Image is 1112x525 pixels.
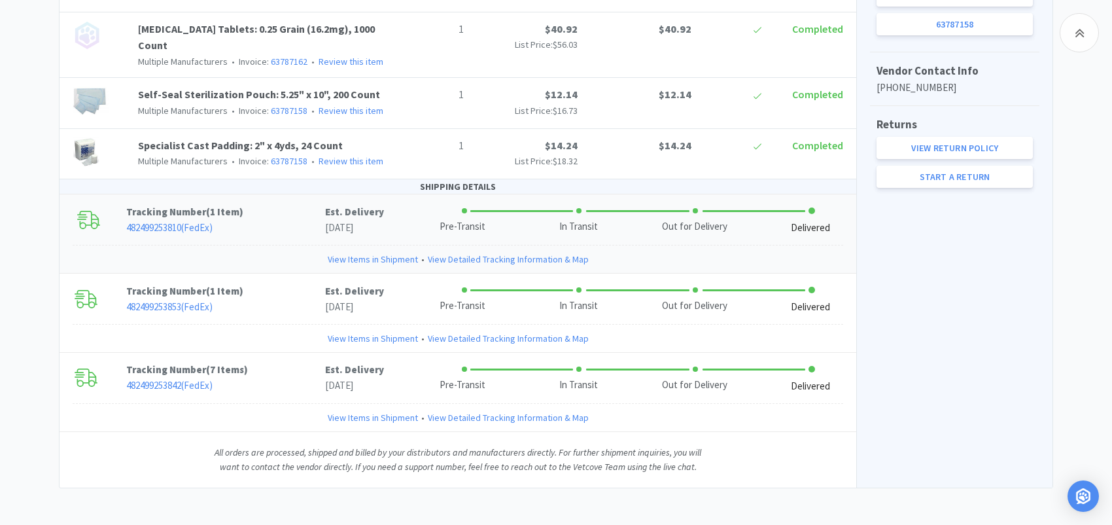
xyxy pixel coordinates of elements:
[271,56,307,67] a: 63787162
[559,219,598,234] div: In Transit
[228,56,307,67] span: Invoice:
[138,105,228,117] span: Multiple Manufacturers
[325,362,384,378] p: Est. Delivery
[73,21,101,50] img: no_image.png
[210,285,239,297] span: 1 Item
[138,139,343,152] a: Specialist Cast Padding: 2" x 4yds, 24 Count
[440,219,485,234] div: Pre-Transit
[474,37,578,52] p: List Price:
[662,378,727,393] div: Out for Delivery
[328,410,418,425] a: View Items in Shipment
[126,204,326,220] p: Tracking Number ( )
[126,362,326,378] p: Tracking Number ( )
[319,105,383,117] a: Review this item
[228,155,307,167] span: Invoice:
[73,86,109,115] img: e9e5a371b43243c786c0f8bdf6325dfa_378465.png
[319,155,383,167] a: Review this item
[126,379,213,391] a: 482499253842(FedEx)
[545,139,578,152] span: $14.24
[792,22,843,35] span: Completed
[791,221,830,236] div: Delivered
[138,22,375,52] a: [MEDICAL_DATA] Tablets: 0.25 Grain (16.2mg), 1000 Count
[325,299,384,315] p: [DATE]
[428,331,589,346] a: View Detailed Tracking Information & Map
[428,410,589,425] a: View Detailed Tracking Information & Map
[271,155,307,167] a: 63787158
[138,56,228,67] span: Multiple Manufacturers
[559,299,598,314] div: In Transit
[73,137,99,166] img: 2525875e432b4bc688273d42a31519d7_7462.png
[325,283,384,299] p: Est. Delivery
[418,252,428,266] span: •
[474,103,578,118] p: List Price:
[325,204,384,220] p: Est. Delivery
[428,252,589,266] a: View Detailed Tracking Information & Map
[230,105,237,117] span: •
[418,331,428,346] span: •
[877,166,1033,188] a: Start a Return
[138,88,380,101] a: Self-Seal Sterilization Pouch: 5.25" x 10", 200 Count
[398,86,464,103] p: 1
[210,363,244,376] span: 7 Items
[877,13,1033,35] a: 63787158
[877,80,1033,96] p: [PHONE_NUMBER]
[398,137,464,154] p: 1
[328,252,418,266] a: View Items in Shipment
[662,219,727,234] div: Out for Delivery
[126,300,213,313] a: 482499253853(FedEx)
[60,179,856,194] div: SHIPPING DETAILS
[126,283,326,299] p: Tracking Number ( )
[791,379,830,394] div: Delivered
[418,410,428,425] span: •
[138,155,228,167] span: Multiple Manufacturers
[230,155,237,167] span: •
[545,22,578,35] span: $40.92
[877,116,1033,134] h5: Returns
[792,88,843,101] span: Completed
[792,139,843,152] span: Completed
[228,105,307,117] span: Invoice:
[440,378,485,393] div: Pre-Transit
[877,137,1033,159] a: View Return Policy
[230,56,237,67] span: •
[559,378,598,393] div: In Transit
[325,220,384,236] p: [DATE]
[440,299,485,314] div: Pre-Transit
[398,21,464,38] p: 1
[309,155,317,167] span: •
[215,446,701,473] i: All orders are processed, shipped and billed by your distributors and manufacturers directly. For...
[319,56,383,67] a: Review this item
[553,155,578,167] span: $18.32
[309,56,317,67] span: •
[553,39,578,50] span: $56.03
[210,206,239,218] span: 1 Item
[126,221,213,234] a: 482499253810(FedEx)
[877,62,1033,80] h5: Vendor Contact Info
[659,22,691,35] span: $40.92
[662,299,727,314] div: Out for Delivery
[309,105,317,117] span: •
[659,88,691,101] span: $12.14
[325,378,384,393] p: [DATE]
[1068,480,1099,512] div: Open Intercom Messenger
[474,154,578,168] p: List Price:
[328,331,418,346] a: View Items in Shipment
[545,88,578,101] span: $12.14
[271,105,307,117] a: 63787158
[791,300,830,315] div: Delivered
[553,105,578,117] span: $16.73
[659,139,691,152] span: $14.24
